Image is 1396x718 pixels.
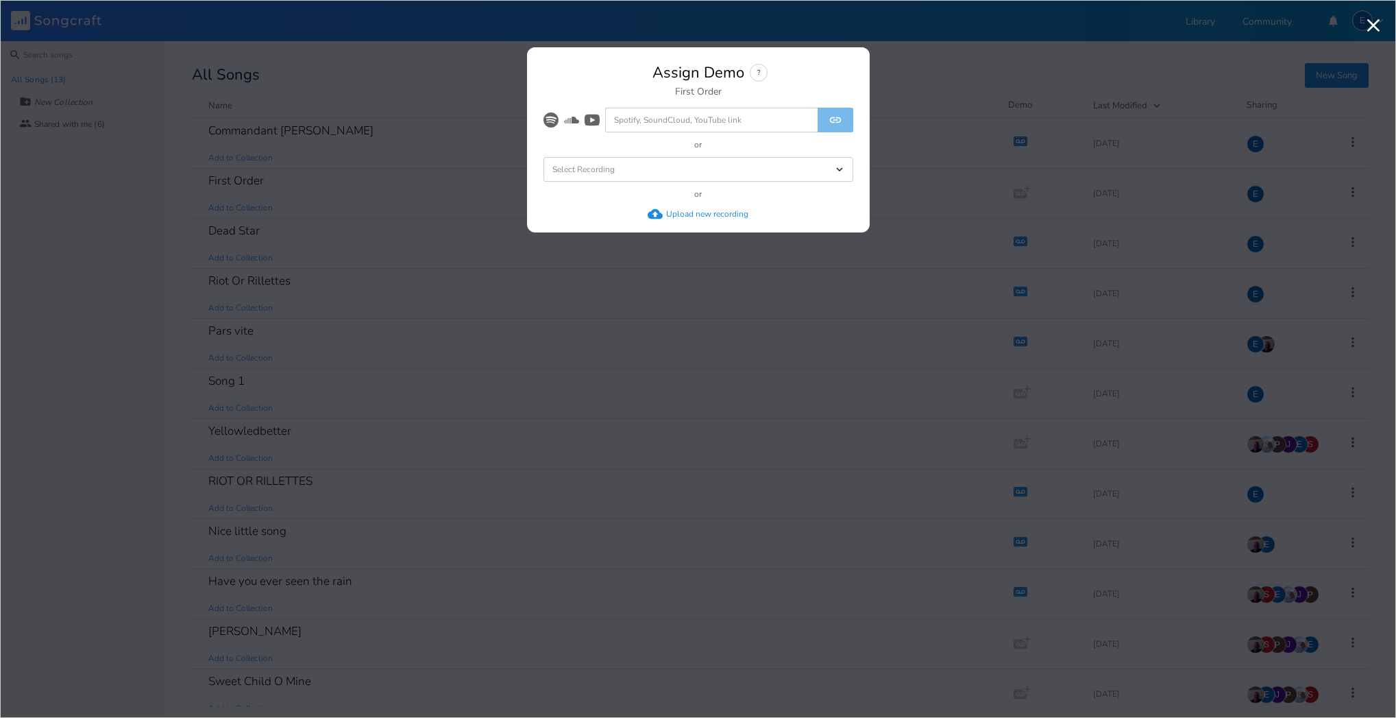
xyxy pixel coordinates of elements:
[694,141,702,149] div: or
[694,190,702,198] div: or
[666,208,748,219] div: Upload new recording
[750,64,768,82] div: ?
[648,206,748,222] button: Upload new recording
[675,87,722,97] div: First Order
[818,108,853,132] button: Link Demo
[652,65,744,80] div: Assign Demo
[552,165,615,173] span: Select Recording
[605,108,818,132] input: Spotify, SoundCloud, YouTube link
